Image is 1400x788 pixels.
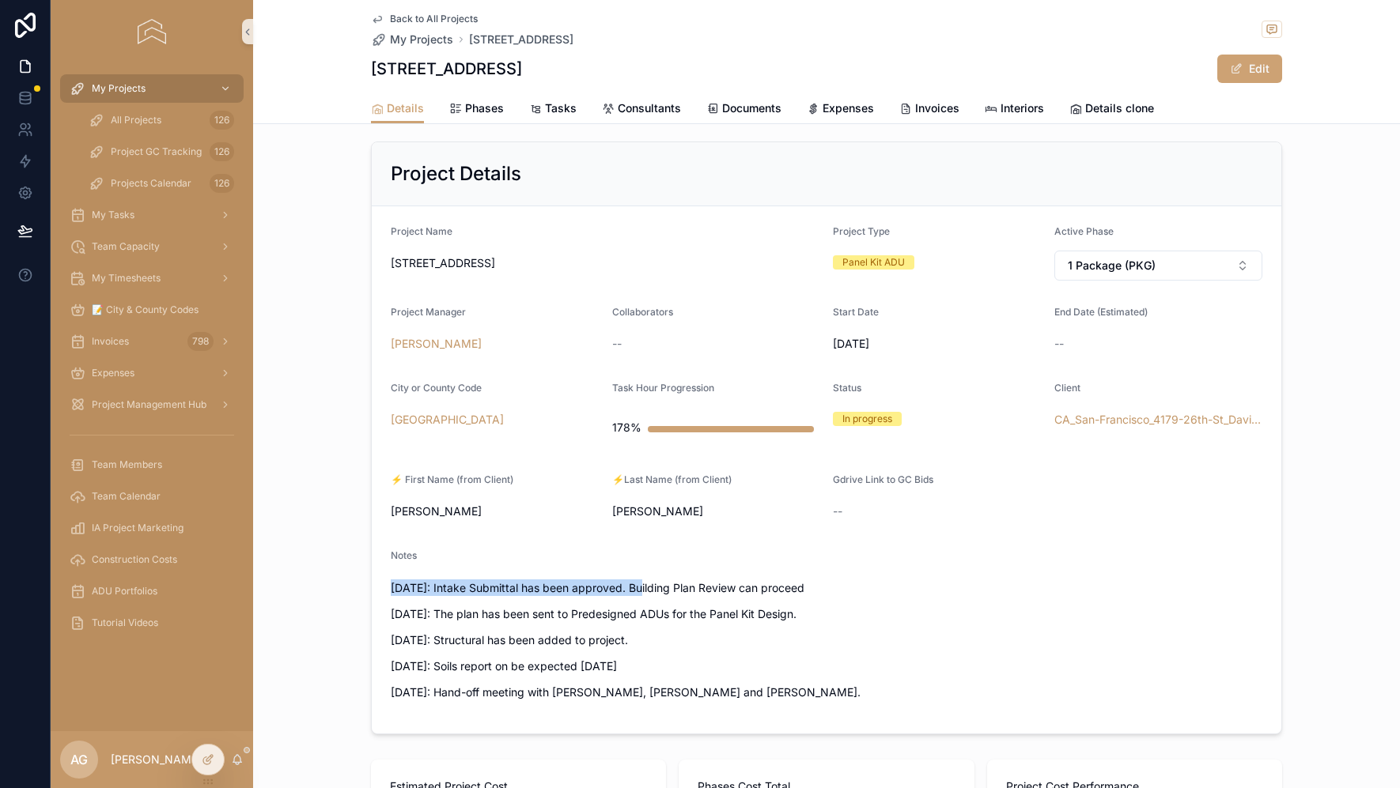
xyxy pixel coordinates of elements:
span: Task Hour Progression [612,382,714,394]
a: Project GC Tracking126 [79,138,244,166]
div: 178% [612,412,641,443]
span: Project GC Tracking [111,145,202,158]
a: [PERSON_NAME] [391,336,482,352]
span: Notes [391,549,417,561]
a: Expenses [807,94,874,126]
div: 798 [187,332,214,351]
span: City or County Code [391,382,482,394]
a: [GEOGRAPHIC_DATA] [391,412,504,428]
a: Details [371,94,424,124]
p: [PERSON_NAME] [111,752,202,767]
a: My Timesheets [60,264,244,292]
span: -- [1054,336,1064,352]
a: Invoices [899,94,959,126]
a: 📝 City & County Codes [60,296,244,324]
span: Details [387,100,424,116]
div: scrollable content [51,63,253,658]
span: ADU Portfolios [92,585,157,598]
a: Tutorial Videos [60,609,244,637]
a: Expenses [60,359,244,387]
a: Construction Costs [60,545,244,574]
a: All Projects126 [79,106,244,134]
span: Construction Costs [92,553,177,566]
p: [DATE]: Hand-off meeting with [PERSON_NAME], [PERSON_NAME] and [PERSON_NAME]. [391,684,1262,700]
button: Select Button [1054,251,1263,281]
div: 126 [210,111,234,130]
span: Team Capacity [92,240,160,253]
span: 1 Package (PKG) [1068,258,1156,273]
a: CA_San-Francisco_4179-26th-St_David-[PERSON_NAME] [1054,412,1263,428]
a: Details clone [1069,94,1154,126]
span: -- [833,503,842,519]
span: Collaborators [612,306,673,318]
span: Details clone [1085,100,1154,116]
span: [DATE] [833,336,1042,352]
p: [DATE]: Intake Submittal has been approved. Building Plan Review can proceed [391,579,1262,596]
a: Back to All Projects [371,13,478,25]
a: Phases [449,94,504,126]
p: [DATE]: Soils report on be expected [DATE] [391,658,1262,674]
a: My Projects [60,74,244,103]
div: 126 [210,174,234,193]
img: App logo [138,19,165,44]
span: [PERSON_NAME] [391,503,600,519]
span: AG [70,750,88,769]
span: [PERSON_NAME] [612,503,821,519]
div: 126 [210,142,234,161]
span: Active Phase [1054,225,1114,237]
a: Invoices798 [60,327,244,356]
p: [DATE]: Structural has been added to project. [391,632,1262,648]
a: Team Calendar [60,482,244,511]
a: Documents [706,94,781,126]
h2: Project Details [391,161,521,187]
span: -- [612,336,622,352]
span: My Projects [92,82,146,95]
a: Team Members [60,451,244,479]
span: End Date (Estimated) [1054,306,1148,318]
span: Consultants [618,100,681,116]
a: Tasks [529,94,577,126]
div: Panel Kit ADU [842,255,905,270]
a: ADU Portfolios [60,577,244,605]
a: Team Capacity [60,232,244,261]
span: 📝 City & County Codes [92,304,199,316]
span: Project Manager [391,306,466,318]
span: Status [833,382,861,394]
span: ⚡️ First Name (from Client) [391,473,513,485]
span: Back to All Projects [390,13,478,25]
a: Project Management Hub [60,390,244,419]
a: Consultants [602,94,681,126]
span: Interiors [1001,100,1044,116]
a: My Tasks [60,201,244,229]
span: My Projects [390,32,453,47]
span: My Timesheets [92,272,161,285]
a: IA Project Marketing [60,514,244,542]
span: My Tasks [92,209,134,221]
span: All Projects [111,114,161,126]
a: Projects Calendar126 [79,169,244,198]
span: Gdrive Link to GC Bids [833,473,933,485]
span: Invoices [92,335,129,348]
p: [DATE]: The plan has been sent to Predesigned ADUs for the Panel Kit Design. [391,605,1262,622]
button: Edit [1217,55,1282,83]
span: Team Members [92,458,162,471]
span: IA Project Marketing [92,522,184,534]
span: Phases [465,100,504,116]
span: [STREET_ADDRESS] [391,255,820,271]
a: [STREET_ADDRESS] [469,32,573,47]
span: Start Date [833,306,879,318]
span: Project Name [391,225,452,237]
span: Tutorial Videos [92,616,158,629]
span: Client [1054,382,1080,394]
span: Expenses [92,367,134,379]
span: Project Type [833,225,890,237]
span: ⚡️Last Name (from Client) [612,473,732,485]
span: Expenses [823,100,874,116]
a: My Projects [371,32,453,47]
a: Interiors [985,94,1044,126]
span: Team Calendar [92,490,161,503]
